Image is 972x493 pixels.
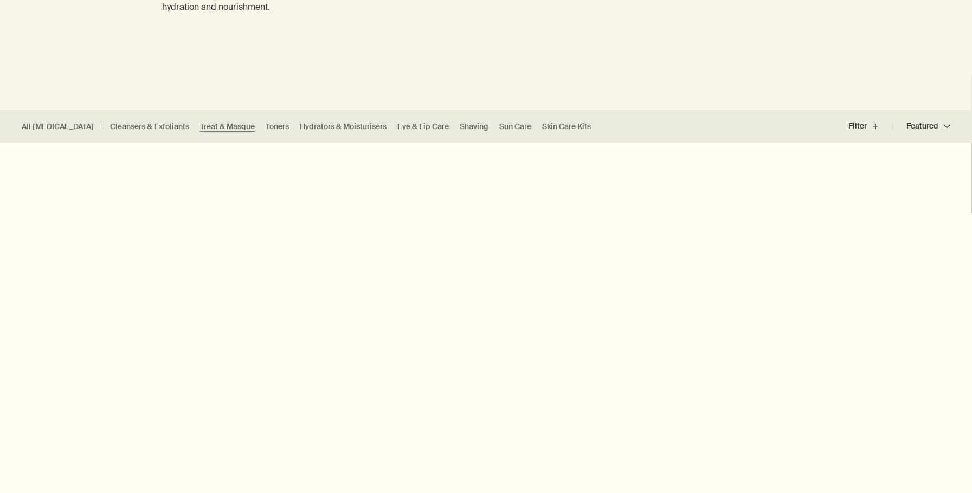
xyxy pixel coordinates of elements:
[200,121,255,132] a: Treat & Masque
[266,121,289,132] a: Toners
[946,149,965,169] button: Save to cabinet
[542,121,591,132] a: Skin Care Kits
[475,459,537,472] span: £206.00 per 1 unit
[124,408,199,418] a: Lucent Facial Refiner
[435,459,464,472] span: £206.00
[499,121,531,132] a: Sun Care
[114,479,137,492] span: £67.00
[763,479,786,492] span: £47.00
[466,408,506,418] a: Lucent Duo
[341,421,632,431] p: A complementary duo of skin-supportive formulations
[665,421,956,431] p: For dry and dehydrated skin, and frequent travellers
[141,479,144,492] span: /
[110,121,189,132] a: Cleansers & Exfoliants
[336,154,381,164] div: New addition
[297,149,317,169] button: Save to cabinet
[149,479,208,492] span: £111.67 per 100 ml
[397,121,449,132] a: Eye & Lip Care
[22,121,94,132] a: All [MEDICAL_DATA]
[790,479,793,492] span: /
[893,113,950,139] button: Featured
[848,113,893,139] button: Filter
[300,121,387,132] a: Hydrators & Moisturisers
[11,154,56,164] div: New addition
[797,479,858,492] span: £78.34 per 100 ml
[460,121,488,132] a: Shaving
[736,408,885,418] a: Blue Chamomile Facial Hydrating Masque
[468,459,471,472] span: /
[16,421,307,431] p: Enriched with PHA, BHA and Provitamin B₅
